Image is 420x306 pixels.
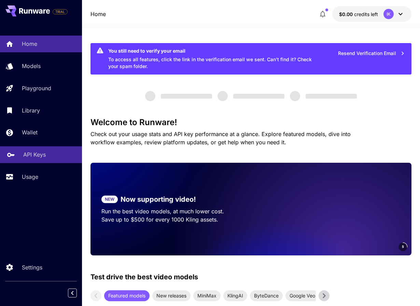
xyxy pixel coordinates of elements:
[22,128,38,136] p: Wallet
[223,290,247,301] div: KlingAI
[104,290,150,301] div: Featured models
[152,290,191,301] div: New releases
[22,84,51,92] p: Playground
[22,62,41,70] p: Models
[22,173,38,181] p: Usage
[383,9,394,19] div: IK
[250,292,283,299] span: ByteDance
[90,118,412,127] h3: Welcome to Runware!
[101,215,240,224] p: Save up to $500 for every 1000 Kling assets.
[193,290,221,301] div: MiniMax
[339,11,378,18] div: $0.00
[105,196,114,202] p: NEW
[22,40,37,48] p: Home
[108,45,318,72] div: To access all features, click the link in the verification email we sent. Can’t find it? Check yo...
[402,244,404,249] span: 5
[152,292,191,299] span: New releases
[223,292,247,299] span: KlingAI
[285,290,319,301] div: Google Veo
[250,290,283,301] div: ByteDance
[108,47,318,54] div: You still need to verify your email
[339,11,354,17] span: $0.00
[90,272,198,282] p: Test drive the best video models
[22,263,42,271] p: Settings
[90,10,106,18] a: Home
[73,287,82,299] div: Collapse sidebar
[354,11,378,17] span: credits left
[104,292,150,299] span: Featured models
[334,46,409,61] button: Resend Verification Email
[53,8,68,16] span: Add your payment card to enable full platform functionality.
[90,10,106,18] nav: breadcrumb
[332,6,411,22] button: $0.00IK
[53,9,67,14] span: TRIAL
[90,131,351,146] span: Check out your usage stats and API key performance at a glance. Explore featured models, dive int...
[22,106,40,115] p: Library
[193,292,221,299] span: MiniMax
[285,292,319,299] span: Google Veo
[121,194,196,204] p: Now supporting video!
[101,207,240,215] p: Run the best video models, at much lower cost.
[68,289,77,297] button: Collapse sidebar
[23,150,46,159] p: API Keys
